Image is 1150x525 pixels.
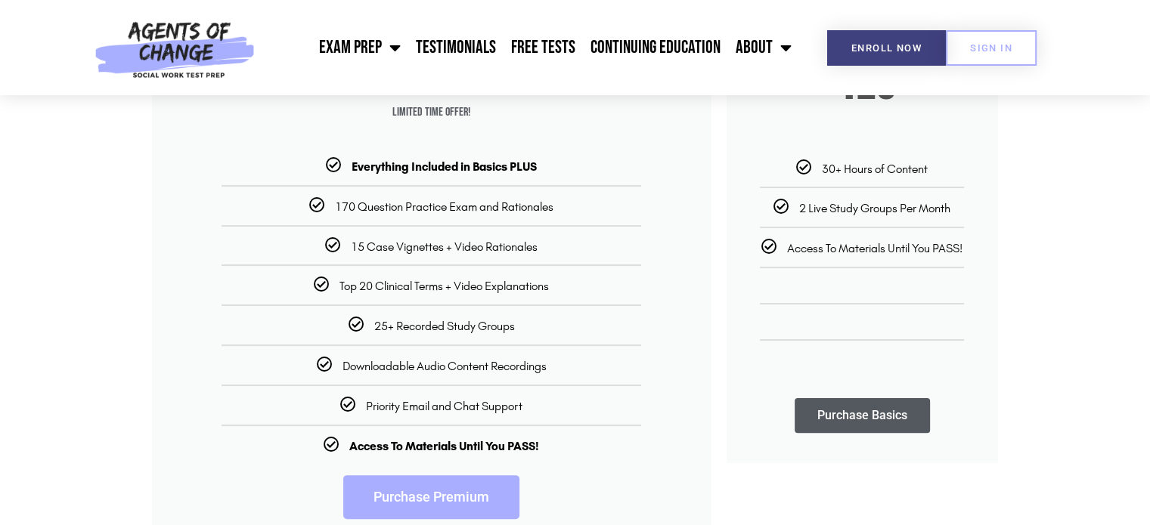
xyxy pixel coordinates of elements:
span: SIGN IN [970,43,1012,53]
span: Access To Materials Until You PASS! [787,241,962,255]
b: Everything Included in Basics PLUS [352,159,537,174]
a: Exam Prep [312,29,408,66]
span: Downloadable Audio Content Recordings [343,359,547,373]
span: 2 Live Study Groups Per Month [799,201,950,215]
a: Testimonials [408,29,504,66]
a: SIGN IN [946,30,1037,66]
a: Enroll Now [827,30,946,66]
b: Access To Materials Until You PASS! [349,439,539,453]
span: Priority Email and Chat Support [366,399,522,413]
span: 170 Question Practice Exam and Rationales [335,199,553,214]
span: 15 Case Vignettes + Video Rationales [351,239,538,254]
nav: Menu [262,29,799,66]
a: About [728,29,799,66]
a: Purchase Basics [795,398,930,433]
span: Top 20 Clinical Terms + Video Explanations [339,279,549,293]
span: Enroll Now [851,43,922,53]
a: Free Tests [504,29,583,66]
span: 25+ Recorded Study Groups [374,319,515,333]
span: 30+ Hours of Content [822,162,928,176]
a: Purchase Premium [343,475,519,519]
span: 125 [837,64,896,103]
span: Limited Time Offer! [152,97,711,128]
a: Continuing Education [583,29,728,66]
